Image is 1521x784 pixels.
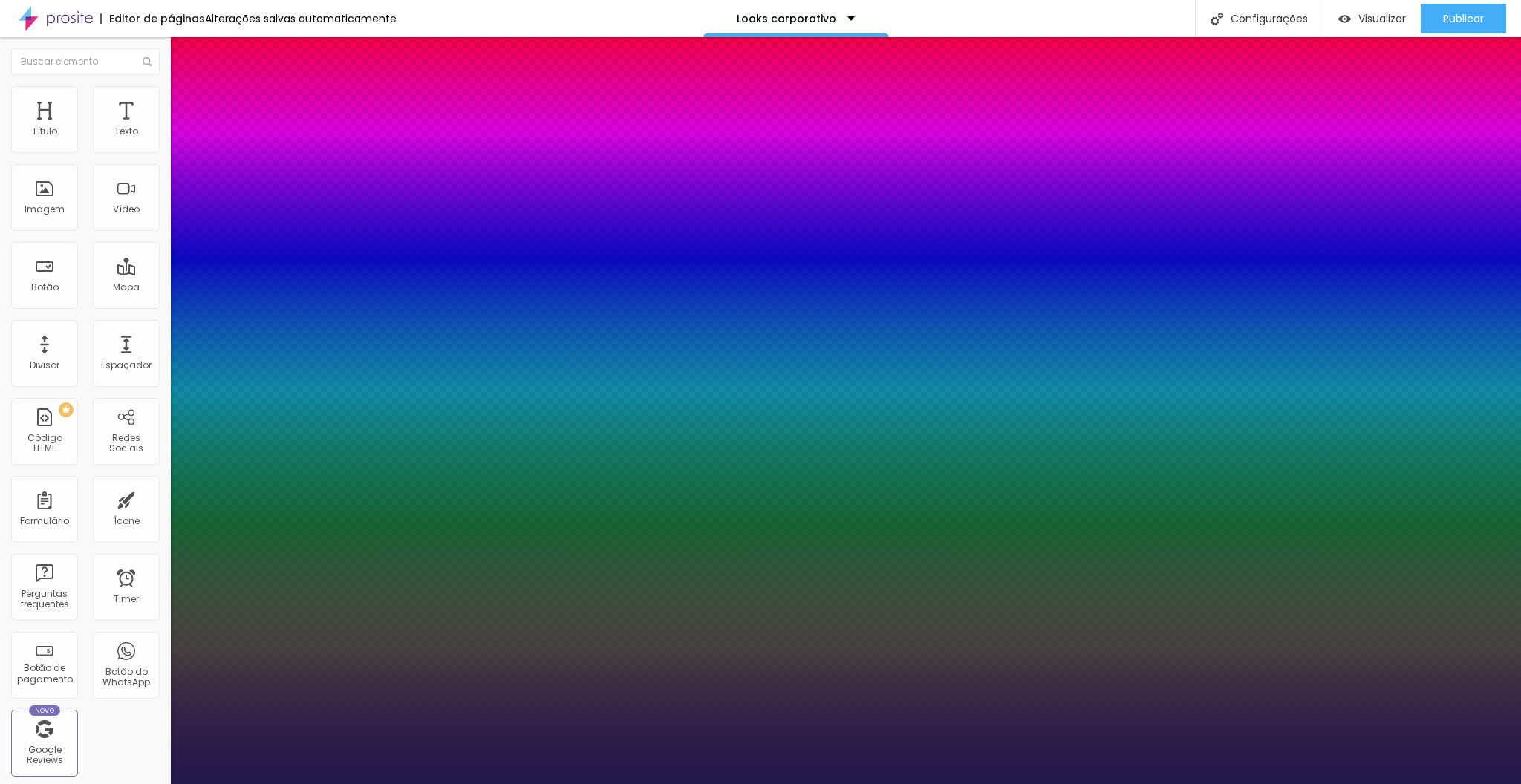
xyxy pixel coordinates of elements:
[113,282,140,293] div: Mapa
[25,204,65,215] div: Imagem
[20,516,69,526] div: Formulário
[15,433,74,454] div: Código HTML
[143,57,152,66] img: Icone
[1421,4,1506,33] button: Publicar
[205,13,397,24] div: Alterações salvas automaticamente
[113,204,140,215] div: Vídeo
[1443,13,1484,24] span: Publicar
[100,13,205,24] div: Editor de páginas
[30,360,59,370] div: Divisor
[11,48,160,75] input: Buscar elemento
[29,705,61,716] div: Novo
[114,594,139,604] div: Timer
[737,13,836,24] p: Looks corporativo
[97,433,155,454] div: Redes Sociais
[97,667,155,688] div: Botão do WhatsApp
[1358,13,1406,24] span: Visualizar
[15,589,74,610] div: Perguntas frequentes
[32,126,57,137] div: Título
[31,282,59,293] div: Botão
[15,745,74,766] div: Google Reviews
[114,126,138,137] div: Texto
[114,516,140,526] div: Ícone
[101,360,152,370] div: Espaçador
[1211,13,1223,25] img: Icone
[1323,4,1421,33] button: Visualizar
[1338,13,1351,25] img: view-1.svg
[15,663,74,685] div: Botão de pagamento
